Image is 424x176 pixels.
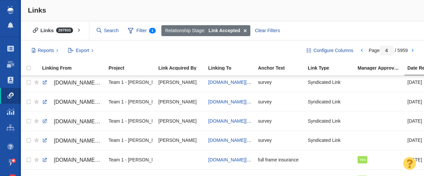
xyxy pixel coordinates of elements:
span: [DOMAIN_NAME][URL] [54,80,110,86]
span: [PERSON_NAME] [158,99,197,105]
span: [DOMAIN_NAME][URL] [54,119,110,124]
div: Team 1 - [PERSON_NAME] | [PERSON_NAME] | [PERSON_NAME]\Veracity (FLIP & Canopy)\Full Frame Insura... [109,114,152,128]
span: Syndicated Link [308,99,341,105]
button: Export [64,45,97,56]
span: 1 [149,28,156,33]
a: Manager Approved Link? [358,66,407,71]
span: [DOMAIN_NAME][URL] [54,138,110,144]
div: Linking From [42,66,108,70]
span: [PERSON_NAME] [158,137,197,143]
a: [DOMAIN_NAME][URL] [208,118,257,124]
td: Syndicated Link [305,131,355,150]
a: [DOMAIN_NAME][URL] [42,154,103,166]
a: [DOMAIN_NAME][URL] [208,80,257,85]
a: [DOMAIN_NAME][URL] [208,157,257,162]
a: Anchor Text [258,66,307,71]
span: [PERSON_NAME] [158,79,197,85]
div: Team 1 - [PERSON_NAME] | [PERSON_NAME] | [PERSON_NAME]\Veracity (FLIP & Canopy)\Full Frame Insura... [109,133,152,147]
strong: Link Accepted [209,27,240,34]
td: Yes [355,150,404,169]
a: Link Acquired By [158,66,208,71]
td: Jim Miller [155,92,205,111]
button: Reports [28,45,62,56]
img: buzzstream_logo_iconsimple.png [7,6,13,14]
a: [DOMAIN_NAME][URL] [42,96,103,108]
div: Project [109,66,158,70]
span: [PERSON_NAME] [158,118,197,124]
span: Configure Columns [313,47,353,54]
span: Page / 5959 [369,48,408,53]
a: Linking To [208,66,257,71]
div: Team 1 - [PERSON_NAME] | [PERSON_NAME] | [PERSON_NAME]\Veracity (FLIP & Canopy)\Full Frame Insura... [109,94,152,109]
td: Syndicated Link [305,111,355,131]
td: Syndicated Link [305,92,355,111]
a: [DOMAIN_NAME][URL] [42,77,103,88]
div: Manager Approved Link? [358,66,407,70]
span: Links [28,6,46,14]
span: Relationship Stage: [165,27,205,34]
span: Syndicated Link [308,137,341,143]
span: [DOMAIN_NAME][URL] [54,99,110,105]
div: survey [258,75,302,89]
td: Jim Miller [155,73,205,92]
span: Syndicated Link [308,118,341,124]
span: Export [76,47,89,54]
span: Filter [124,25,159,37]
div: Team 1 - [PERSON_NAME] | [PERSON_NAME] | [PERSON_NAME]\Veracity (FLIP & Canopy)\Full Frame Insura... [109,75,152,89]
div: Anchor Text [258,66,307,70]
span: [DOMAIN_NAME][URL] [54,157,110,163]
div: Clear Filters [251,25,284,36]
span: Reports [38,47,54,54]
a: [DOMAIN_NAME][URL] [42,135,103,147]
td: Jim Miller [155,131,205,150]
div: survey [258,114,302,128]
div: Linking To [208,66,257,70]
button: Configure Columns [303,45,357,56]
div: Link Acquired By [158,66,208,70]
td: Syndicated Link [305,73,355,92]
a: [DOMAIN_NAME][URL] [208,99,257,104]
a: Link Type [308,66,357,71]
a: [DOMAIN_NAME][URL] [42,116,103,127]
a: Linking From [42,66,108,71]
input: Search [94,25,122,36]
span: Yes [359,157,366,162]
div: Team 1 - [PERSON_NAME] | [PERSON_NAME] | [PERSON_NAME]\Veracity (FLIP & Canopy)\Full Frame Insura... [109,152,152,167]
span: Syndicated Link [308,79,341,85]
div: Link Type [308,66,357,70]
a: [DOMAIN_NAME][URL] [208,138,257,143]
div: full frame insurance [258,152,302,167]
div: survey [258,94,302,109]
td: Jim Miller [155,111,205,131]
div: survey [258,133,302,147]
